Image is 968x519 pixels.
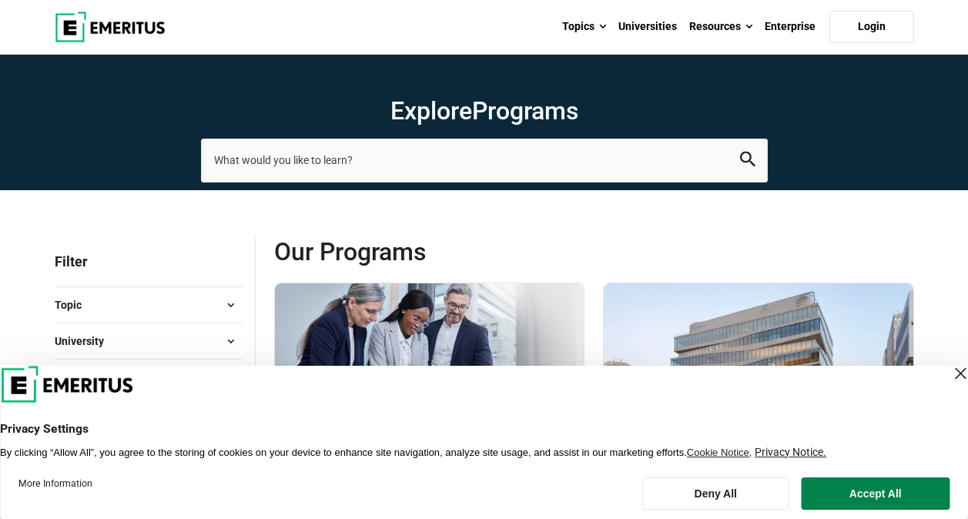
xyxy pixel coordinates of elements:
img: Digital Marketing | Online Sales and Marketing Course [604,283,913,437]
a: Login [829,11,914,43]
button: search [740,152,755,169]
img: Driving Strategic Innovation: Leading Complex Initiatives for Impact | Online Digital Transformat... [275,283,584,437]
button: Topic [55,293,243,316]
h1: Explore [201,95,768,126]
span: Our Programs [274,236,595,267]
span: Programs [472,96,578,126]
p: Filter [55,236,243,286]
button: University [55,330,243,353]
span: University [55,333,116,350]
span: Topic [55,296,94,313]
input: search-page [201,139,768,182]
a: search [740,156,755,170]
